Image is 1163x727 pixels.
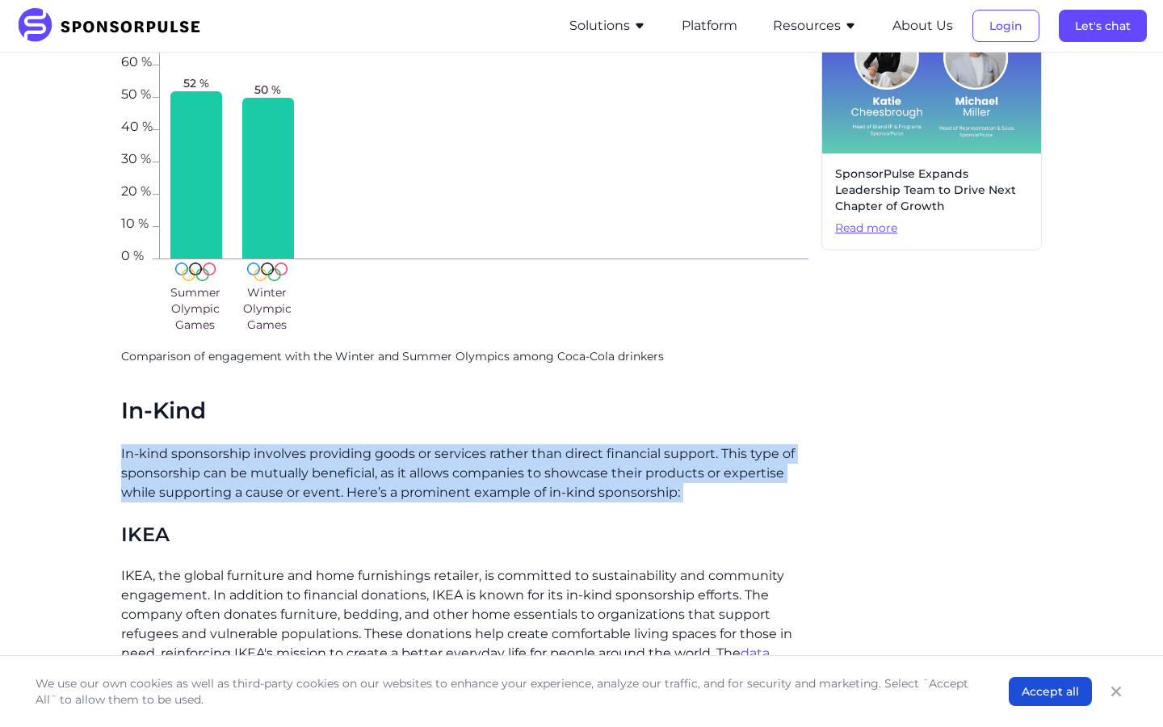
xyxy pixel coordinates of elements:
a: About Us [892,19,953,33]
span: 10 % [121,217,153,227]
span: 30 % [121,153,153,162]
span: 20 % [121,185,153,195]
span: 50 % [121,88,153,98]
h3: IKEA [121,522,808,547]
button: About Us [892,16,953,36]
a: Let's chat [1059,19,1147,33]
p: IKEA, the global furniture and home furnishings retailer, is committed to sustainability and comm... [121,566,808,721]
span: SponsorPulse Expands Leadership Team to Drive Next Chapter of Growth [835,166,1028,214]
button: Login [972,10,1039,42]
span: 52 % [183,75,209,91]
iframe: Chat Widget [1082,649,1163,727]
span: 0 % [121,250,153,259]
span: Winter Olympic Games [234,284,300,333]
span: Summer Olympic Games [162,284,228,333]
p: We use our own cookies as well as third-party cookies on our websites to enhance your experience,... [36,675,976,708]
span: 60 % [121,56,153,65]
span: 50 % [254,82,281,98]
button: Platform [682,16,737,36]
span: Read more [835,221,1028,237]
button: Let's chat [1059,10,1147,42]
h2: In-Kind [121,397,808,425]
button: Resources [773,16,857,36]
p: In-kind sponsorship involves providing goods or services rather than direct financial support. Th... [121,444,808,502]
img: SponsorPulse [16,8,212,44]
button: Solutions [569,16,646,36]
p: Comparison of engagement with the Winter and Summer Olympics among Coca-Cola drinkers [121,349,808,365]
a: Login [972,19,1039,33]
button: Accept all [1009,677,1092,706]
span: 40 % [121,120,153,130]
a: Platform [682,19,737,33]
